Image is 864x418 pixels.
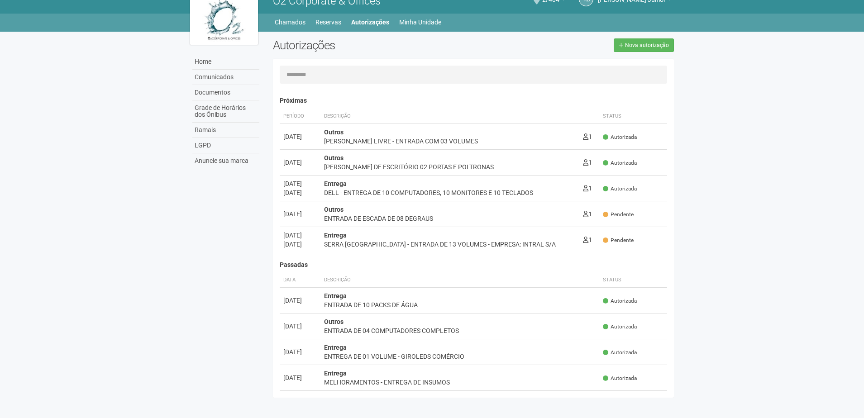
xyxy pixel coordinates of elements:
th: Status [599,109,667,124]
div: [DATE] [283,373,317,382]
h4: Próximas [280,97,668,104]
span: Autorizada [603,159,637,167]
span: Autorizada [603,185,637,193]
div: [DATE] [283,347,317,356]
th: Descrição [320,109,579,124]
strong: Outros [324,154,344,161]
span: 1 [583,236,592,243]
div: [DATE] [283,209,317,218]
strong: Entrega [324,370,347,377]
div: [DATE] [283,158,317,167]
div: ENTRADA DE 04 COMPUTADORES COMPLETOS [324,326,596,335]
span: Autorizada [603,133,637,141]
span: Pendente [603,211,634,218]
span: 1 [583,159,592,166]
th: Descrição [320,273,600,288]
span: Autorizada [603,323,637,331]
th: Status [599,273,667,288]
strong: Entrega [324,232,347,239]
div: [DATE] [283,132,317,141]
a: Documentos [192,85,259,100]
div: [DATE] [283,296,317,305]
div: ENTRADA DE 10 PACKS DE ÁGUA [324,300,596,309]
strong: Entrega [324,292,347,299]
h4: Passadas [280,261,668,268]
a: Grade de Horários dos Ônibus [192,100,259,123]
h2: Autorizações [273,38,467,52]
a: Comunicados [192,70,259,85]
a: LGPD [192,138,259,153]
div: [DATE] [283,231,317,240]
strong: Outros [324,206,344,213]
div: [DATE] [283,322,317,331]
th: Período [280,109,320,124]
span: Nova autorização [625,42,669,48]
div: [PERSON_NAME] DE ESCRITÓRIO 02 PORTAS E POLTRONAS [324,162,576,171]
span: Pendente [603,237,634,244]
div: MELHORAMENTOS - ENTREGA DE INSUMOS [324,378,596,387]
strong: Entrega [324,180,347,187]
div: [DATE] [283,179,317,188]
div: [DATE] [283,188,317,197]
th: Data [280,273,320,288]
div: [DATE] [283,240,317,249]
span: 1 [583,210,592,218]
div: ENTREGA DE 01 VOLUME - GIROLEDS COMÉRCIO [324,352,596,361]
a: Anuncie sua marca [192,153,259,168]
span: Autorizada [603,297,637,305]
a: Nova autorização [614,38,674,52]
a: Home [192,54,259,70]
strong: Outros [324,128,344,136]
a: Chamados [275,16,306,28]
a: Minha Unidade [399,16,441,28]
a: Autorizações [351,16,389,28]
strong: Outros [324,318,344,325]
a: Reservas [315,16,341,28]
span: Autorizada [603,375,637,382]
div: ENTRADA DE ESCADA DE 08 DEGRAUS [324,214,576,223]
span: Autorizada [603,349,637,356]
strong: Entrega [324,344,347,351]
div: [PERSON_NAME] LIVRE - ENTRADA COM 03 VOLUMES [324,137,576,146]
div: DELL - ENTREGA DE 10 COMPUTADORES, 10 MONITORES E 10 TECLADOS [324,188,576,197]
span: 1 [583,133,592,140]
span: 1 [583,185,592,192]
a: Ramais [192,123,259,138]
div: SERRA [GEOGRAPHIC_DATA] - ENTRADA DE 13 VOLUMES - EMPRESA: INTRAL S/A [324,240,576,249]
